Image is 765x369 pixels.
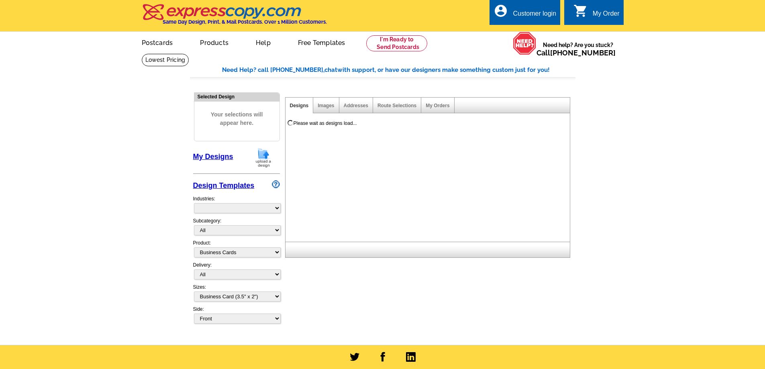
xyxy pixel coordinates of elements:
img: loading... [287,120,294,126]
a: Addresses [344,103,368,108]
a: [PHONE_NUMBER] [550,49,616,57]
span: Call [537,49,616,57]
a: Same Day Design, Print, & Mail Postcards. Over 1 Million Customers. [142,10,327,25]
img: upload-design [253,147,274,168]
i: account_circle [494,4,508,18]
a: Design Templates [193,181,255,190]
a: Free Templates [285,33,358,51]
div: My Order [593,10,620,21]
div: Industries: [193,191,280,217]
div: Delivery: [193,261,280,283]
div: Side: [193,306,280,324]
div: Customer login [513,10,556,21]
div: Sizes: [193,283,280,306]
a: Images [318,103,334,108]
a: Help [243,33,284,51]
a: My Designs [193,153,233,161]
img: help [513,32,537,55]
span: Your selections will appear here. [200,102,273,135]
div: Subcategory: [193,217,280,239]
i: shopping_cart [573,4,588,18]
div: Need Help? call [PHONE_NUMBER], with support, or have our designers make something custom just fo... [222,65,575,75]
a: Designs [290,103,309,108]
div: Selected Design [194,93,279,100]
span: chat [324,66,337,73]
h4: Same Day Design, Print, & Mail Postcards. Over 1 Million Customers. [163,19,327,25]
a: My Orders [426,103,449,108]
span: Need help? Are you stuck? [537,41,620,57]
a: Route Selections [377,103,416,108]
a: account_circle Customer login [494,9,556,19]
a: Products [187,33,241,51]
a: Postcards [129,33,186,51]
img: design-wizard-help-icon.png [272,180,280,188]
div: Product: [193,239,280,261]
a: shopping_cart My Order [573,9,620,19]
div: Please wait as designs load... [294,120,357,127]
